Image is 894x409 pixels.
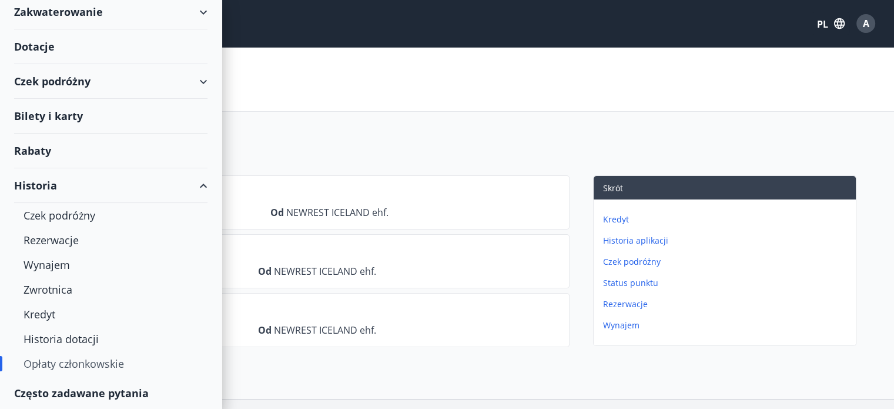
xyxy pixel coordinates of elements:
font: Wynajem [24,258,70,272]
font: Od [270,206,284,219]
font: Czek podróżny [603,256,661,267]
font: Opłaty członkowskie [24,357,124,371]
font: Zakwaterowanie [14,5,103,19]
font: Rezerwacje [24,233,79,247]
font: Często zadawane pytania [14,386,149,400]
font: Kredyt [603,214,629,225]
button: PL [812,12,849,35]
font: NEWREST ICELAND ehf. [286,206,389,219]
font: PL [817,18,828,31]
font: Zwrotnica [24,282,72,297]
font: Czek podróżny [14,74,91,88]
font: Czek podróżny [24,208,95,222]
font: NEWREST ICELAND ehf. [274,265,376,278]
font: Wynajem [603,320,639,331]
font: Skrót [603,182,623,194]
font: Rabaty [14,144,51,158]
font: Od [258,265,272,278]
font: A [863,17,869,30]
font: Historia aplikacji [603,235,668,246]
font: Kredyt [24,307,55,321]
font: Status punktu [603,277,658,288]
font: Od [258,324,272,337]
button: A [852,9,880,38]
font: Historia [14,178,57,192]
font: NEWREST ICELAND ehf. [274,324,376,337]
font: Bilety i karty [14,109,83,123]
font: Historia dotacji [24,332,99,346]
font: Rezerwacje [603,298,648,310]
font: Dotacje [14,39,55,54]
